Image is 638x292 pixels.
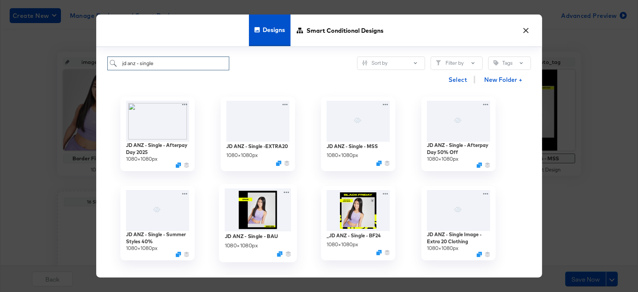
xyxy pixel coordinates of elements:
[224,188,291,231] img: X6jn4xKltb3Cn0bVzACGew.jpg
[176,251,181,257] svg: Duplicate
[176,162,181,167] svg: Duplicate
[488,57,531,70] button: TagTags
[421,97,496,171] div: JD ANZ - Single - Afterpay Day 50% Off1080×1080pxDuplicate
[120,97,195,171] div: JD ANZ - Single - Afterpay Day 20251080×1080pxDuplicate
[478,73,529,87] button: New Folder +
[436,60,441,65] svg: Filter
[362,60,367,65] svg: Sliders
[327,241,358,248] div: 1080 × 1080 px
[120,186,195,260] div: JD ANZ - Single - Summer Styles 40%1080×1080pxDuplicate
[126,231,189,245] div: JD ANZ - Single - Summer Styles 40%
[126,101,189,142] img: l_text:GothamBo
[427,142,490,155] div: JD ANZ - Single - Afterpay Day 50% Off
[126,245,158,252] div: 1080 × 1080 px
[448,74,467,85] span: Select
[327,232,381,239] div: _JD ANZ - Single - BF24
[477,251,482,257] svg: Duplicate
[427,245,459,252] div: 1080 × 1080 px
[219,184,297,262] div: JD ANZ - Single - BAU1080×1080pxDuplicate
[277,251,282,257] svg: Duplicate
[224,232,278,240] div: JD ANZ - Single - BAU
[226,101,289,142] img: l_text:Gotham
[376,161,382,166] svg: Duplicate
[107,57,230,70] input: Search for a design
[421,186,496,260] div: JD ANZ - Single Image - Extra 20 Clothing1080×1080pxDuplicate
[321,97,395,171] div: JD ANZ - Single - MSS1080×1080pxDuplicate
[307,14,383,47] span: Smart Conditional Designs
[321,186,395,260] div: _JD ANZ - Single - BF241080×1080pxDuplicate
[493,60,499,65] svg: Tag
[263,13,285,46] span: Designs
[427,231,490,245] div: JD ANZ - Single Image - Extra 20 Clothing
[276,161,281,166] svg: Duplicate
[427,155,459,163] div: 1080 × 1080 px
[126,142,189,155] div: JD ANZ - Single - Afterpay Day 2025
[224,242,258,249] div: 1080 × 1080 px
[327,190,390,231] img: iK4_L9p3x-MXm0v4-X8C3A.jpg
[477,162,482,167] svg: Duplicate
[446,72,470,87] button: Select
[126,155,158,163] div: 1080 × 1080 px
[327,152,358,159] div: 1080 × 1080 px
[376,250,382,255] svg: Duplicate
[431,57,483,70] button: FilterFilter by
[357,57,425,70] button: SlidersSort by
[221,97,295,171] div: JD ANZ - Single -EXTRA201080×1080pxDuplicate
[327,142,378,150] div: JD ANZ - Single - MSS
[519,22,533,35] button: ×
[226,142,288,150] div: JD ANZ - Single -EXTRA20
[226,152,258,159] div: 1080 × 1080 px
